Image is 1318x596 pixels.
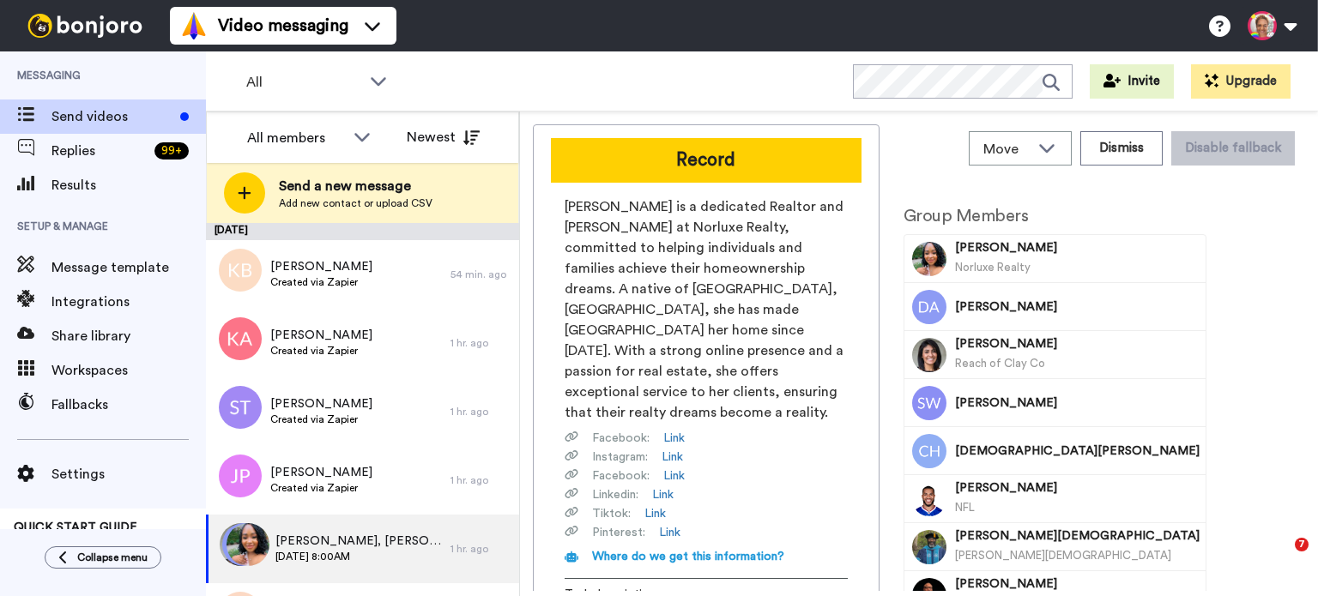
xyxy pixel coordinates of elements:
[279,196,432,210] span: Add new contact or upload CSV
[219,386,262,429] img: st.png
[180,12,208,39] img: vm-color.svg
[270,412,372,426] span: Created via Zapier
[51,326,206,346] span: Share library
[218,14,348,38] span: Video messaging
[955,239,1200,256] span: [PERSON_NAME]
[51,257,206,278] span: Message template
[955,502,975,513] span: NFL
[955,575,1200,593] span: [PERSON_NAME]
[270,258,372,275] span: [PERSON_NAME]
[912,338,946,372] img: Image of Judith Alvarado
[592,449,648,466] span: Instagram :
[592,486,638,503] span: Linkedin :
[912,530,946,564] img: Image of Ray Christian
[219,455,262,497] img: jp.png
[551,138,862,183] button: Record
[652,486,674,503] a: Link
[904,207,1206,226] h2: Group Members
[51,394,206,415] span: Fallbacks
[51,360,206,381] span: Workspaces
[663,430,685,447] a: Link
[450,473,511,487] div: 1 hr. ago
[450,268,511,281] div: 54 min. ago
[592,524,645,541] span: Pinterest :
[1171,131,1295,166] button: Disable fallback
[592,505,631,522] span: Tiktok :
[912,242,946,276] img: Image of Rolethia Scott
[592,430,650,447] span: Facebook :
[270,327,372,344] span: [PERSON_NAME]
[592,551,784,563] span: Where do we get this information?
[1260,538,1301,579] iframe: Intercom live chat
[51,175,206,196] span: Results
[21,14,149,38] img: bj-logo-header-white.svg
[51,464,206,485] span: Settings
[14,521,137,533] span: QUICK START GUIDE
[275,550,442,563] span: [DATE] 8:00AM
[983,139,1030,160] span: Move
[565,196,848,423] span: [PERSON_NAME] is a dedicated Realtor and [PERSON_NAME] at Norluxe Realty, committed to helping in...
[955,550,1171,561] span: [PERSON_NAME][DEMOGRAPHIC_DATA]
[77,551,148,564] span: Collapse menu
[663,467,685,485] a: Link
[912,482,946,516] img: Image of Shane Simon
[270,275,372,289] span: Created via Zapier
[450,336,511,350] div: 1 hr. ago
[955,298,1200,316] span: [PERSON_NAME]
[247,128,345,148] div: All members
[955,394,1200,412] span: [PERSON_NAME]
[51,292,206,312] span: Integrations
[1080,131,1163,166] button: Dismiss
[227,523,269,566] img: 2e738825-0bae-45a7-815d-9756e2e7d097.jpg
[206,223,519,240] div: [DATE]
[246,72,361,93] span: All
[644,505,666,522] a: Link
[51,106,173,127] span: Send videos
[659,524,680,541] a: Link
[219,249,262,292] img: kb.png
[275,533,442,550] span: [PERSON_NAME], [PERSON_NAME] & 11 others
[45,546,161,569] button: Collapse menu
[270,464,372,481] span: [PERSON_NAME]
[955,335,1200,352] span: [PERSON_NAME]
[912,434,946,468] img: Image of Christian Hering
[955,262,1031,273] span: Norluxe Realty
[154,142,189,160] div: 99 +
[1295,538,1309,551] span: 7
[450,542,511,556] div: 1 hr. ago
[219,317,262,360] img: ka.png
[394,120,493,154] button: Newest
[955,527,1200,545] span: [PERSON_NAME][DEMOGRAPHIC_DATA]
[270,344,372,358] span: Created via Zapier
[955,442,1200,460] span: [DEMOGRAPHIC_DATA][PERSON_NAME]
[662,449,683,466] a: Link
[955,358,1045,369] span: Reach of Clay Co
[1090,64,1174,99] button: Invite
[220,523,263,566] img: 3924af7d-0580-41b5-9e6a-e49b3c6ef949.jpg
[1191,64,1291,99] button: Upgrade
[51,141,148,161] span: Replies
[450,405,511,418] div: 1 hr. ago
[270,395,372,412] span: [PERSON_NAME]
[222,523,265,566] img: da.png
[955,479,1200,497] span: [PERSON_NAME]
[279,176,432,196] span: Send a new message
[592,467,650,485] span: Facebook :
[912,386,946,420] img: Image of Sashana Williams
[270,481,372,495] span: Created via Zapier
[912,290,946,324] img: Image of DaJaun Alphonse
